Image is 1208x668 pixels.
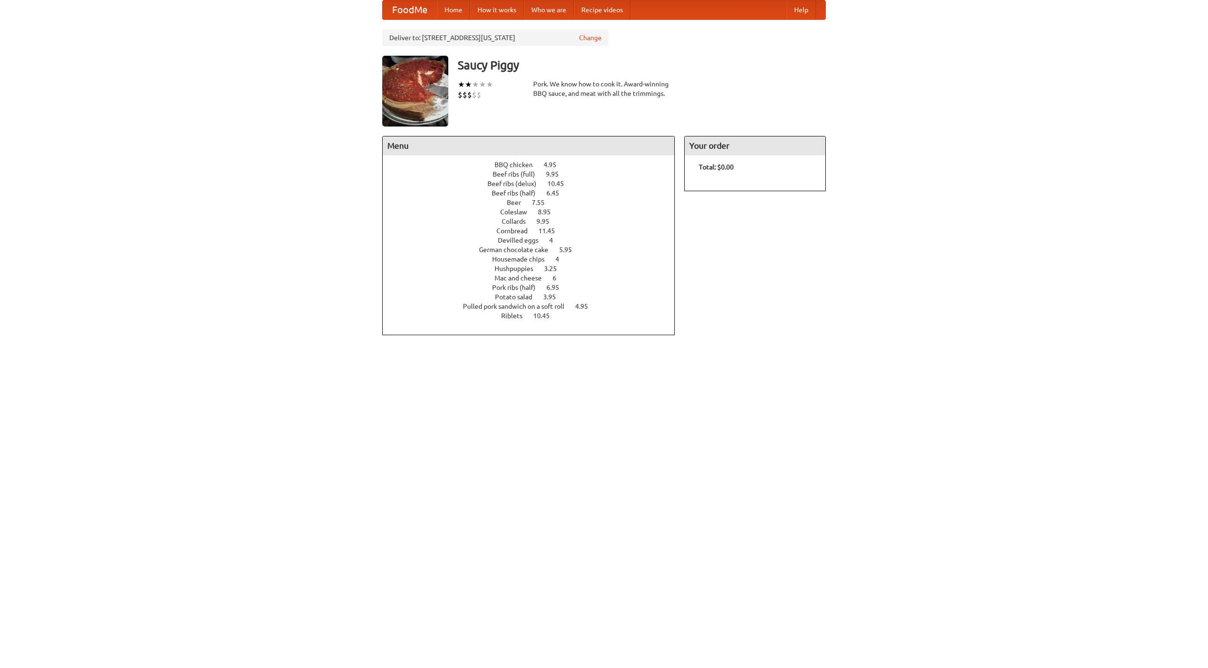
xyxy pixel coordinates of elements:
span: 3.25 [544,265,566,272]
a: FoodMe [383,0,437,19]
li: ★ [465,79,472,90]
a: BBQ chicken 4.95 [495,161,574,169]
a: German chocolate cake 5.95 [479,246,589,254]
span: Housemade chips [492,255,554,263]
a: Who we are [524,0,574,19]
span: 6.95 [546,284,569,291]
span: Beer [507,199,530,206]
li: $ [462,90,467,100]
a: Change [579,33,602,42]
span: Pork ribs (half) [492,284,545,291]
span: 7.55 [532,199,554,206]
span: Riblets [501,312,532,320]
span: Potato salad [495,293,542,301]
a: Housemade chips 4 [492,255,577,263]
span: Collards [502,218,535,225]
li: ★ [486,79,493,90]
span: Coleslaw [500,208,537,216]
a: Home [437,0,470,19]
span: 4 [549,237,562,244]
li: ★ [472,79,479,90]
span: Hushpuppies [495,265,543,272]
a: Potato salad 3.95 [495,293,573,301]
span: 5.95 [559,246,581,254]
a: Beef ribs (delux) 10.45 [487,180,581,187]
a: Collards 9.95 [502,218,567,225]
li: ★ [458,79,465,90]
span: Beef ribs (half) [492,189,545,197]
b: Total: $0.00 [699,163,734,171]
span: 10.45 [533,312,559,320]
h4: Your order [685,136,825,155]
h4: Menu [383,136,674,155]
span: Cornbread [496,227,537,235]
a: Beef ribs (full) 9.95 [493,170,576,178]
span: 4.95 [544,161,566,169]
span: German chocolate cake [479,246,558,254]
a: How it works [470,0,524,19]
a: Recipe videos [574,0,630,19]
li: $ [477,90,481,100]
a: Pulled pork sandwich on a soft roll 4.95 [463,303,605,310]
span: BBQ chicken [495,161,542,169]
span: Pulled pork sandwich on a soft roll [463,303,574,310]
span: 4 [555,255,569,263]
li: ★ [479,79,486,90]
span: 8.95 [538,208,560,216]
span: 10.45 [547,180,573,187]
span: 9.95 [546,170,568,178]
span: 3.95 [543,293,565,301]
div: Deliver to: [STREET_ADDRESS][US_STATE] [382,29,609,46]
img: angular.jpg [382,56,448,127]
li: $ [467,90,472,100]
span: 6.45 [546,189,569,197]
a: Cornbread 11.45 [496,227,572,235]
div: Pork. We know how to cook it. Award-winning BBQ sauce, and meat with all the trimmings. [533,79,675,98]
a: Hushpuppies 3.25 [495,265,574,272]
span: 11.45 [538,227,564,235]
a: Coleslaw 8.95 [500,208,568,216]
a: Beer 7.55 [507,199,562,206]
a: Beef ribs (half) 6.45 [492,189,577,197]
span: 9.95 [537,218,559,225]
span: 4.95 [575,303,597,310]
h3: Saucy Piggy [458,56,826,75]
span: Devilled eggs [498,237,548,244]
li: $ [458,90,462,100]
span: Beef ribs (full) [493,170,545,178]
a: Riblets 10.45 [501,312,567,320]
span: Beef ribs (delux) [487,180,546,187]
a: Mac and cheese 6 [495,274,574,282]
span: Mac and cheese [495,274,551,282]
a: Pork ribs (half) 6.95 [492,284,577,291]
a: Help [787,0,816,19]
li: $ [472,90,477,100]
span: 6 [553,274,566,282]
a: Devilled eggs 4 [498,237,570,244]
